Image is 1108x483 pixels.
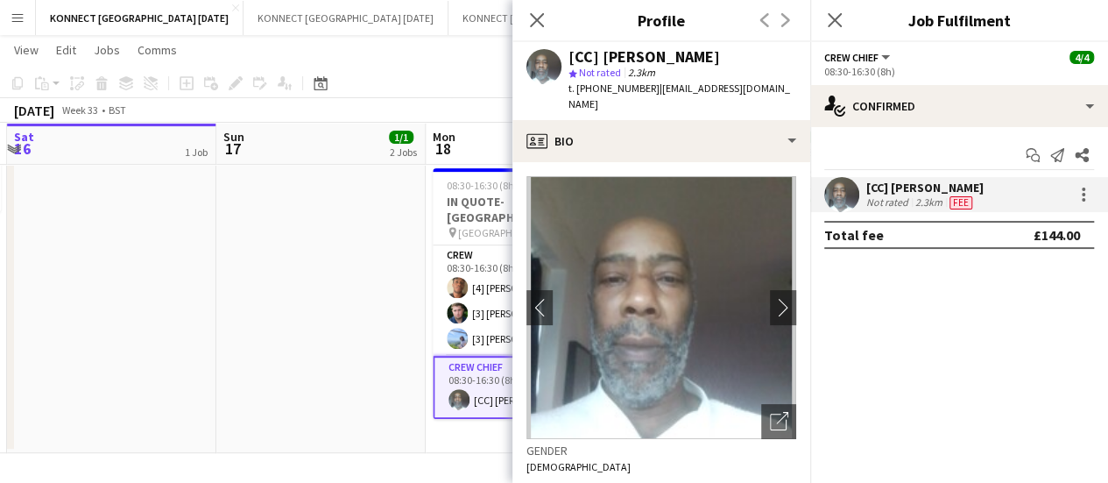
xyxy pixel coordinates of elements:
button: Crew Chief [824,51,893,64]
h3: Job Fulfilment [810,9,1108,32]
span: Fee [949,196,972,210]
div: Not rated [866,195,912,210]
div: [CC] [PERSON_NAME] [866,180,984,195]
h3: Gender [526,443,796,458]
span: 2.3km [625,66,659,79]
div: 2.3km [912,195,946,210]
span: Edit [56,42,76,58]
span: [GEOGRAPHIC_DATA] [458,226,554,239]
span: 17 [221,139,244,159]
div: £144.00 [1034,226,1080,244]
div: Open photos pop-in [761,404,796,439]
span: Not rated [579,66,621,79]
div: BST [109,103,126,117]
app-job-card: 08:30-16:30 (8h)4/4IN QUOTE-[GEOGRAPHIC_DATA]-HOUSE [GEOGRAPHIC_DATA]2 RolesCrew3/308:30-16:30 (8... [433,168,629,419]
div: [DATE] [14,102,54,119]
div: 08:30-16:30 (8h) [824,65,1094,78]
h3: Profile [512,9,810,32]
div: Bio [512,120,810,162]
span: 4/4 [1069,51,1094,64]
span: 16 [11,139,34,159]
span: [DEMOGRAPHIC_DATA] [526,460,631,473]
div: 2 Jobs [390,146,417,159]
div: 1 Job [185,146,208,159]
div: [CC] [PERSON_NAME] [568,49,720,65]
button: KONNECT [GEOGRAPHIC_DATA] [DATE] [448,1,653,35]
div: Total fee [824,226,884,244]
span: Jobs [94,42,120,58]
span: Mon [433,129,455,145]
a: Edit [49,39,83,61]
a: View [7,39,46,61]
app-card-role: Crew3/308:30-16:30 (8h)[4] [PERSON_NAME][3] [PERSON_NAME][3] [PERSON_NAME] [433,245,629,356]
span: 1/1 [389,131,413,144]
span: 08:30-16:30 (8h) [447,179,518,192]
span: 18 [430,139,455,159]
img: Crew avatar or photo [526,176,796,439]
span: t. [PHONE_NUMBER] [568,82,660,95]
a: Jobs [87,39,127,61]
span: | [EMAIL_ADDRESS][DOMAIN_NAME] [568,82,790,110]
span: Comms [138,42,177,58]
span: View [14,42,39,58]
button: KONNECT [GEOGRAPHIC_DATA] [DATE] [36,1,243,35]
span: Crew Chief [824,51,879,64]
a: Comms [131,39,184,61]
span: Week 33 [58,103,102,117]
button: KONNECT [GEOGRAPHIC_DATA] [DATE] [243,1,448,35]
h3: IN QUOTE-[GEOGRAPHIC_DATA]-HOUSE [433,194,629,225]
span: Sat [14,129,34,145]
div: Crew has different fees then in role [946,195,976,210]
app-card-role: Crew Chief1/108:30-16:30 (8h)[CC] [PERSON_NAME] [433,356,629,419]
div: Confirmed [810,85,1108,127]
span: Sun [223,129,244,145]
